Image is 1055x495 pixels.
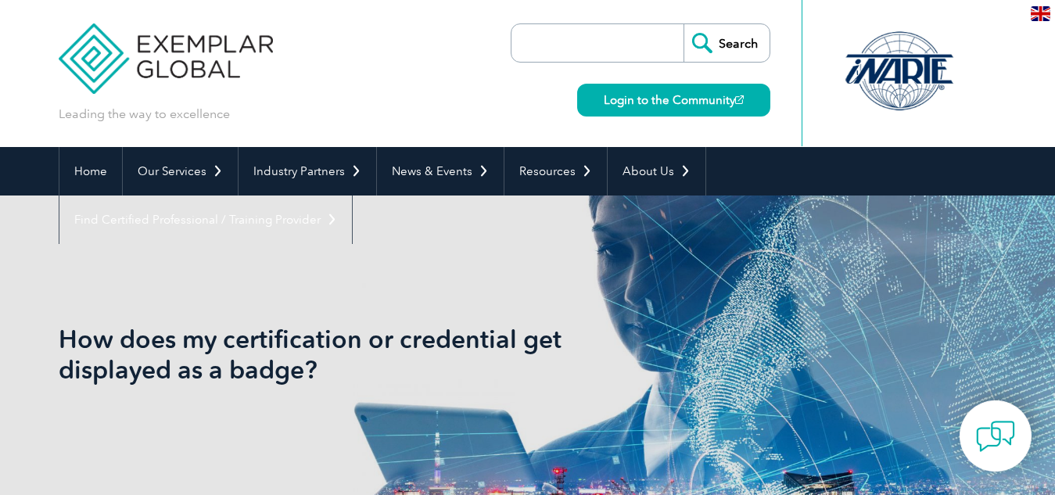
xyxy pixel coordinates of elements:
input: Search [684,24,770,62]
a: Our Services [123,147,238,195]
p: Leading the way to excellence [59,106,230,123]
a: Login to the Community [577,84,770,117]
a: News & Events [377,147,504,195]
a: Industry Partners [239,147,376,195]
img: contact-chat.png [976,417,1015,456]
a: Resources [504,147,607,195]
img: en [1031,6,1050,21]
a: Home [59,147,122,195]
a: About Us [608,147,705,195]
a: Find Certified Professional / Training Provider [59,195,352,244]
h1: How does my certification or credential get displayed as a badge? [59,324,659,385]
img: open_square.png [735,95,744,104]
